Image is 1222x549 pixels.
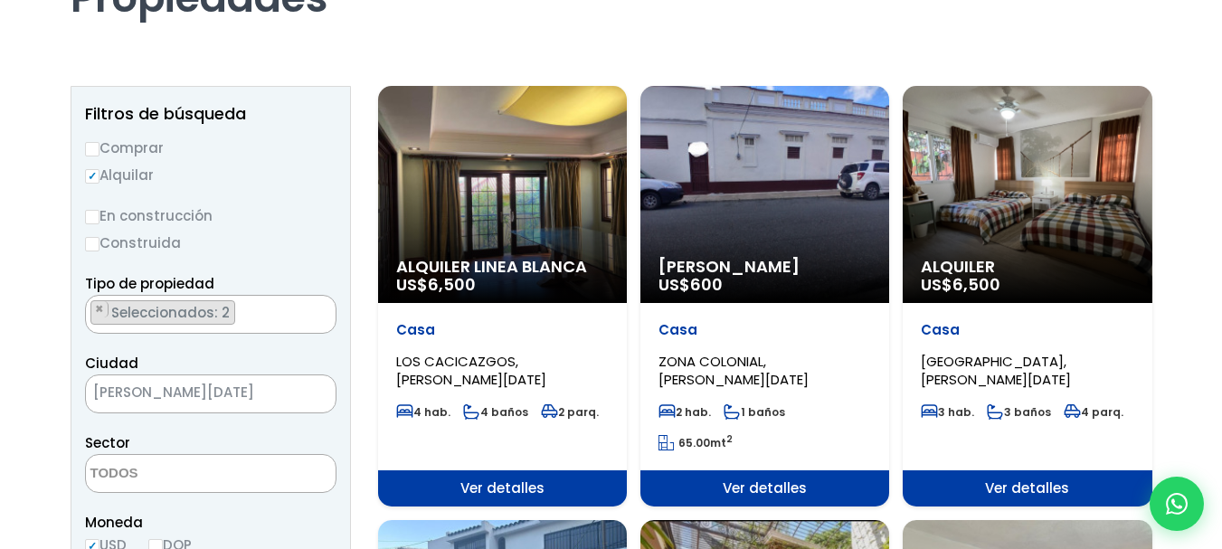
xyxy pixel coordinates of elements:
input: En construcción [85,210,99,224]
span: mt [658,435,733,450]
input: Construida [85,237,99,251]
span: Seleccionados: 2 [109,303,234,322]
a: [PERSON_NAME] US$600 Casa ZONA COLONIAL, [PERSON_NAME][DATE] 2 hab. 1 baños 65.00mt2 Ver detalles [640,86,889,506]
span: Ver detalles [378,470,627,506]
span: × [317,301,326,317]
span: SANTO DOMINGO DE GUZMÁN [86,380,290,405]
span: × [95,301,104,317]
span: 2 hab. [658,404,711,420]
label: En construcción [85,204,336,227]
span: Ver detalles [903,470,1151,506]
span: 3 baños [987,404,1051,420]
p: Casa [396,321,609,339]
textarea: Search [86,296,96,335]
button: Remove all items [290,380,317,409]
span: 600 [690,273,723,296]
span: Alquiler [921,258,1133,276]
button: Remove all items [316,300,327,318]
span: 4 baños [463,404,528,420]
span: SANTO DOMINGO DE GUZMÁN [85,374,336,413]
label: Alquilar [85,164,336,186]
textarea: Search [86,455,261,494]
span: Tipo de propiedad [85,274,214,293]
sup: 2 [726,432,733,446]
input: Comprar [85,142,99,156]
span: US$ [396,273,476,296]
p: Casa [921,321,1133,339]
span: ZONA COLONIAL, [PERSON_NAME][DATE] [658,352,809,389]
span: 3 hab. [921,404,974,420]
button: Remove item [91,301,109,317]
span: Alquiler Linea Blanca [396,258,609,276]
label: Construida [85,232,336,254]
span: Ver detalles [640,470,889,506]
span: Sector [85,433,130,452]
a: Alquiler US$6,500 Casa [GEOGRAPHIC_DATA], [PERSON_NAME][DATE] 3 hab. 3 baños 4 parq. Ver detalles [903,86,1151,506]
span: × [308,386,317,402]
span: 65.00 [678,435,710,450]
span: [GEOGRAPHIC_DATA], [PERSON_NAME][DATE] [921,352,1071,389]
span: LOS CACICAZGOS, [PERSON_NAME][DATE] [396,352,546,389]
span: US$ [921,273,1000,296]
span: Moneda [85,511,336,534]
span: 4 parq. [1064,404,1123,420]
span: 4 hab. [396,404,450,420]
span: US$ [658,273,723,296]
span: [PERSON_NAME] [658,258,871,276]
span: 2 parq. [541,404,599,420]
span: 1 baños [724,404,785,420]
input: Alquilar [85,169,99,184]
p: Casa [658,321,871,339]
h2: Filtros de búsqueda [85,105,336,123]
a: Alquiler Linea Blanca US$6,500 Casa LOS CACICAZGOS, [PERSON_NAME][DATE] 4 hab. 4 baños 2 parq. Ve... [378,86,627,506]
span: 6,500 [428,273,476,296]
label: Comprar [85,137,336,159]
span: Ciudad [85,354,138,373]
span: 6,500 [952,273,1000,296]
li: CASA [90,300,235,325]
